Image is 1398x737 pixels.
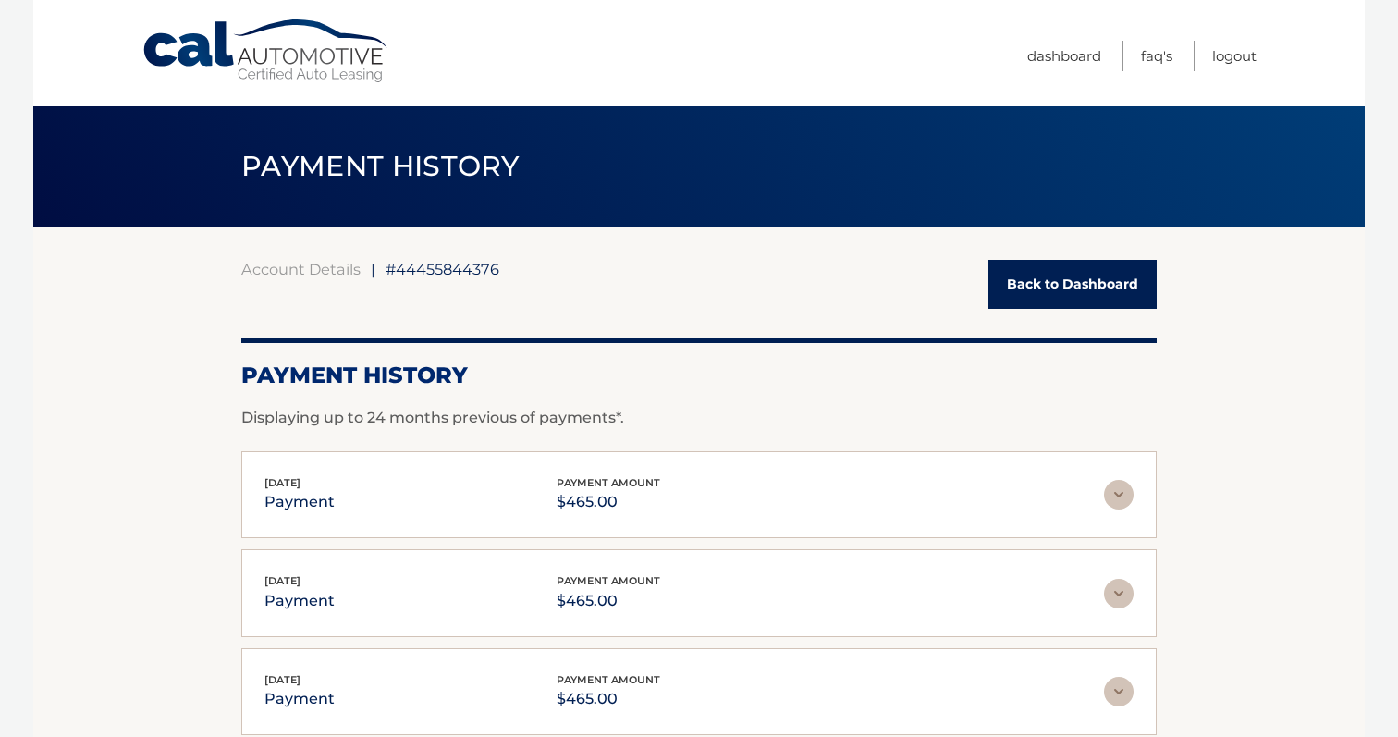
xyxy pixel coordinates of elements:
p: Displaying up to 24 months previous of payments*. [241,407,1157,429]
span: #44455844376 [386,260,499,278]
p: payment [264,686,335,712]
span: payment amount [557,673,660,686]
a: Dashboard [1027,41,1101,71]
a: Account Details [241,260,361,278]
a: Logout [1212,41,1257,71]
span: [DATE] [264,673,300,686]
span: [DATE] [264,476,300,489]
a: Cal Automotive [141,18,391,84]
span: payment amount [557,574,660,587]
p: payment [264,489,335,515]
img: accordion-rest.svg [1104,579,1134,608]
img: accordion-rest.svg [1104,480,1134,510]
p: payment [264,588,335,614]
span: PAYMENT HISTORY [241,149,520,183]
a: FAQ's [1141,41,1172,71]
p: $465.00 [557,489,660,515]
span: [DATE] [264,574,300,587]
span: | [371,260,375,278]
span: payment amount [557,476,660,489]
a: Back to Dashboard [988,260,1157,309]
p: $465.00 [557,588,660,614]
img: accordion-rest.svg [1104,677,1134,706]
h2: Payment History [241,362,1157,389]
p: $465.00 [557,686,660,712]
